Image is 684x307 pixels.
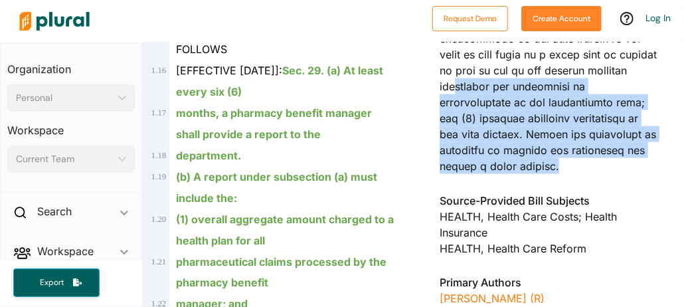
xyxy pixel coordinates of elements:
span: 1 . 17 [151,108,166,118]
span: CODE AS A SECTION TO READ AS FOLLOWS [176,21,374,56]
a: Log In [645,12,671,24]
ins: months, a pharmacy benefit manager shall provide a report to the [176,106,372,141]
span: 1 . 20 [151,215,166,224]
h2: Search [37,204,72,219]
ins: (1) overall aggregate amount charged to a health plan for all [176,213,394,247]
ins: (b) A report under subsection (a) must include the: [176,170,377,205]
button: Create Account [521,6,602,31]
button: Request Demo [432,6,508,31]
h3: Source-Provided Bill Subjects [440,193,657,209]
a: Request Demo [432,11,508,25]
span: 1 . 19 [151,172,166,181]
button: Export [13,268,100,297]
span: 1 . 16 [151,66,166,75]
div: HEALTH, Health Care Reform [440,241,657,256]
a: Create Account [521,11,602,25]
div: HEALTH, Health Care Costs; Health Insurance [440,209,657,241]
span: 1 . 21 [151,257,166,266]
a: [PERSON_NAME] (R) [440,292,545,306]
div: Current Team [16,152,113,166]
h3: Workspace [7,111,135,140]
ins: Sec. 29. (a) At least every six (6) [176,64,383,98]
ins: department. [176,149,241,162]
div: Personal [16,91,113,105]
ins: pharmaceutical claims processed by the pharmacy benefit [176,255,386,290]
h3: Primary Authors [440,275,657,291]
span: [EFFECTIVE [DATE]]: [176,64,383,98]
span: Export [31,277,73,288]
h3: Organization [7,50,135,79]
span: 1 . 18 [151,151,166,160]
